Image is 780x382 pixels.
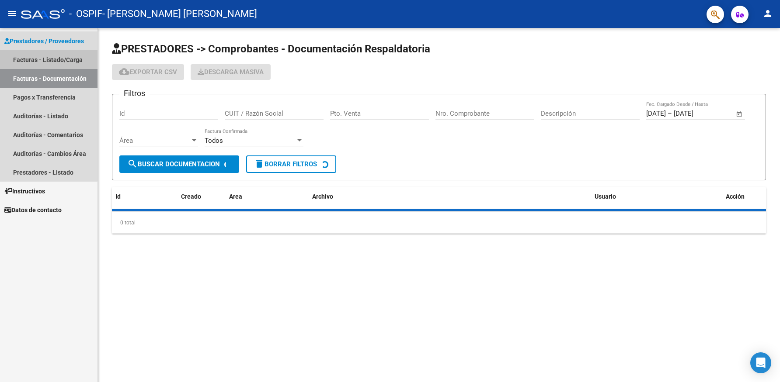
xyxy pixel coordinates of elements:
[722,187,766,206] datatable-header-cell: Acción
[112,187,147,206] datatable-header-cell: Id
[4,205,62,215] span: Datos de contacto
[205,137,223,145] span: Todos
[726,193,745,200] span: Acción
[119,137,190,145] span: Área
[309,187,591,206] datatable-header-cell: Archivo
[674,110,716,117] input: End date
[750,352,771,373] div: Open Intercom Messenger
[4,186,45,196] span: Instructivos
[246,155,336,173] button: Borrar Filtros
[119,68,177,76] span: Exportar CSV
[668,110,672,117] span: –
[112,212,766,234] div: 0 total
[312,193,333,200] span: Archivo
[763,8,773,19] mat-icon: person
[4,36,84,46] span: Prestadores / Proveedores
[7,8,17,19] mat-icon: menu
[119,66,129,77] mat-icon: cloud_download
[254,160,317,168] span: Borrar Filtros
[198,68,264,76] span: Descarga Masiva
[191,64,271,80] app-download-masive: Descarga masiva de comprobantes (adjuntos)
[181,193,201,200] span: Creado
[595,193,616,200] span: Usuario
[112,64,184,80] button: Exportar CSV
[119,155,239,173] button: Buscar Documentacion
[119,87,150,100] h3: Filtros
[115,193,121,200] span: Id
[178,187,226,206] datatable-header-cell: Creado
[254,158,265,169] mat-icon: delete
[127,160,220,168] span: Buscar Documentacion
[127,158,138,169] mat-icon: search
[229,193,242,200] span: Area
[102,4,257,24] span: - [PERSON_NAME] [PERSON_NAME]
[735,109,745,119] button: Open calendar
[191,64,271,80] button: Descarga Masiva
[69,4,102,24] span: - OSPIF
[112,43,430,55] span: PRESTADORES -> Comprobantes - Documentación Respaldatoria
[591,187,722,206] datatable-header-cell: Usuario
[646,110,666,117] input: Start date
[226,187,309,206] datatable-header-cell: Area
